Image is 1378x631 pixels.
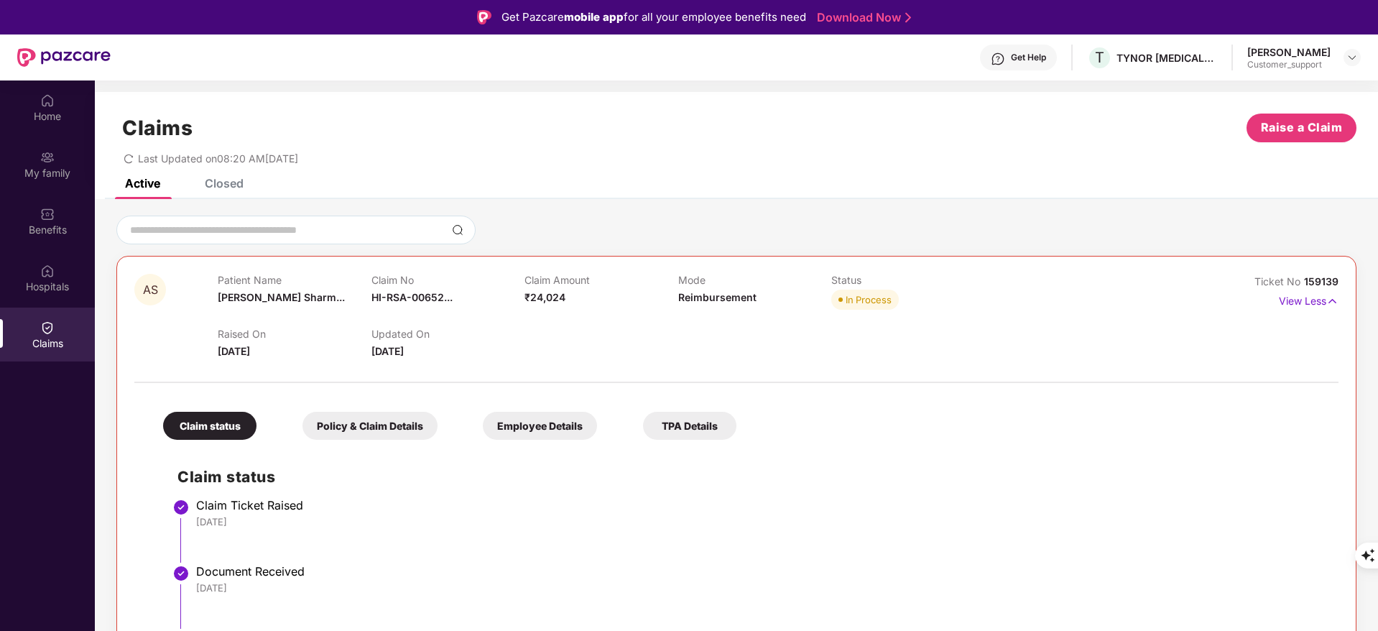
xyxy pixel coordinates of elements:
[196,515,1324,528] div: [DATE]
[1095,49,1104,66] span: T
[371,291,453,303] span: HI-RSA-00652...
[1116,51,1217,65] div: TYNOR [MEDICAL_DATA] PVT LTD (Family [MEDICAL_DATA]))
[817,10,907,25] a: Download Now
[143,284,158,296] span: AS
[40,150,55,165] img: svg+xml;base64,PHN2ZyB3aWR0aD0iMjAiIGhlaWdodD0iMjAiIHZpZXdCb3g9IjAgMCAyMCAyMCIgZmlsbD0ibm9uZSIgeG...
[678,274,831,286] p: Mode
[905,10,911,25] img: Stroke
[218,291,345,303] span: [PERSON_NAME] Sharm...
[17,48,111,67] img: New Pazcare Logo
[483,412,597,440] div: Employee Details
[1247,45,1331,59] div: [PERSON_NAME]
[40,93,55,108] img: svg+xml;base64,PHN2ZyBpZD0iSG9tZSIgeG1sbnM9Imh0dHA6Ly93d3cudzMub3JnLzIwMDAvc3ZnIiB3aWR0aD0iMjAiIG...
[302,412,438,440] div: Policy & Claim Details
[831,274,984,286] p: Status
[1326,293,1338,309] img: svg+xml;base64,PHN2ZyB4bWxucz0iaHR0cDovL3d3dy53My5vcmcvMjAwMC9zdmciIHdpZHRoPSIxNyIgaGVpZ2h0PSIxNy...
[122,116,193,140] h1: Claims
[371,328,524,340] p: Updated On
[172,499,190,516] img: svg+xml;base64,PHN2ZyBpZD0iU3RlcC1Eb25lLTMyeDMyIiB4bWxucz0iaHR0cDovL3d3dy53My5vcmcvMjAwMC9zdmciIH...
[846,293,892,307] div: In Process
[1261,119,1343,137] span: Raise a Claim
[177,465,1324,489] h2: Claim status
[124,152,134,165] span: redo
[524,274,678,286] p: Claim Amount
[1279,290,1338,309] p: View Less
[125,176,160,190] div: Active
[218,328,371,340] p: Raised On
[1247,59,1331,70] div: Customer_support
[218,345,250,357] span: [DATE]
[1247,114,1356,142] button: Raise a Claim
[172,565,190,582] img: svg+xml;base64,PHN2ZyBpZD0iU3RlcC1Eb25lLTMyeDMyIiB4bWxucz0iaHR0cDovL3d3dy53My5vcmcvMjAwMC9zdmciIH...
[138,152,298,165] span: Last Updated on 08:20 AM[DATE]
[477,10,491,24] img: Logo
[196,498,1324,512] div: Claim Ticket Raised
[196,581,1324,594] div: [DATE]
[524,291,565,303] span: ₹24,024
[40,207,55,221] img: svg+xml;base64,PHN2ZyBpZD0iQmVuZWZpdHMiIHhtbG5zPSJodHRwOi8vd3d3LnczLm9yZy8yMDAwL3N2ZyIgd2lkdGg9Ij...
[678,291,757,303] span: Reimbursement
[501,9,806,26] div: Get Pazcare for all your employee benefits need
[1254,275,1304,287] span: Ticket No
[1011,52,1046,63] div: Get Help
[643,412,736,440] div: TPA Details
[371,274,524,286] p: Claim No
[40,264,55,278] img: svg+xml;base64,PHN2ZyBpZD0iSG9zcGl0YWxzIiB4bWxucz0iaHR0cDovL3d3dy53My5vcmcvMjAwMC9zdmciIHdpZHRoPS...
[564,10,624,24] strong: mobile app
[163,412,256,440] div: Claim status
[205,176,244,190] div: Closed
[40,321,55,335] img: svg+xml;base64,PHN2ZyBpZD0iQ2xhaW0iIHhtbG5zPSJodHRwOi8vd3d3LnczLm9yZy8yMDAwL3N2ZyIgd2lkdGg9IjIwIi...
[1304,275,1338,287] span: 159139
[218,274,371,286] p: Patient Name
[371,345,404,357] span: [DATE]
[991,52,1005,66] img: svg+xml;base64,PHN2ZyBpZD0iSGVscC0zMngzMiIgeG1sbnM9Imh0dHA6Ly93d3cudzMub3JnLzIwMDAvc3ZnIiB3aWR0aD...
[196,564,1324,579] div: Document Received
[1346,52,1358,63] img: svg+xml;base64,PHN2ZyBpZD0iRHJvcGRvd24tMzJ4MzIiIHhtbG5zPSJodHRwOi8vd3d3LnczLm9yZy8yMDAwL3N2ZyIgd2...
[452,224,463,236] img: svg+xml;base64,PHN2ZyBpZD0iU2VhcmNoLTMyeDMyIiB4bWxucz0iaHR0cDovL3d3dy53My5vcmcvMjAwMC9zdmciIHdpZH...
